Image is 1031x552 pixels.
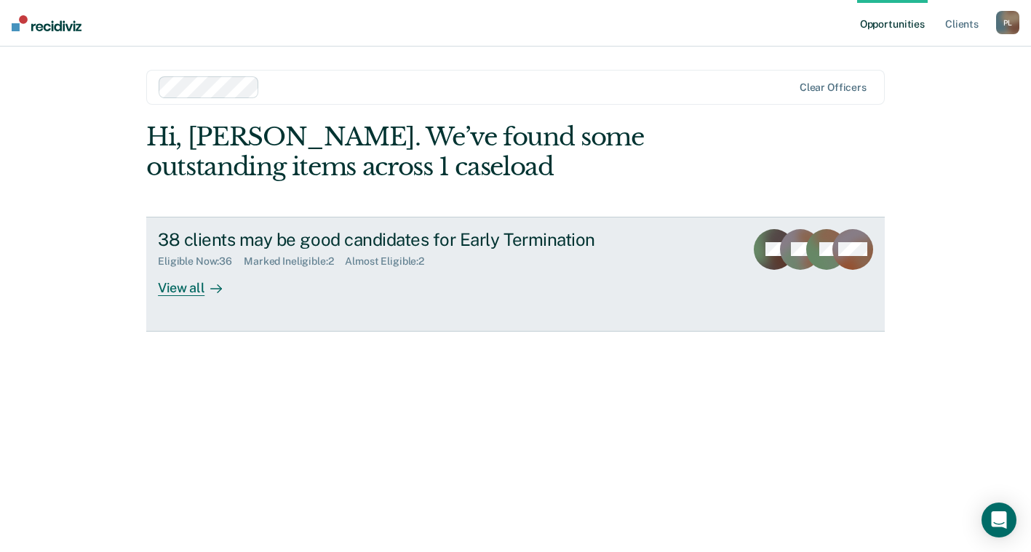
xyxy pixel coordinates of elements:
div: Open Intercom Messenger [982,503,1016,537]
div: 38 clients may be good candidates for Early Termination [158,229,669,250]
img: Recidiviz [12,15,81,31]
div: P L [996,11,1019,34]
a: 38 clients may be good candidates for Early TerminationEligible Now:36Marked Ineligible:2Almost E... [146,217,885,332]
button: PL [996,11,1019,34]
div: View all [158,268,239,296]
div: Marked Ineligible : 2 [244,255,345,268]
div: Eligible Now : 36 [158,255,244,268]
div: Hi, [PERSON_NAME]. We’ve found some outstanding items across 1 caseload [146,122,737,182]
div: Clear officers [800,81,867,94]
div: Almost Eligible : 2 [345,255,436,268]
